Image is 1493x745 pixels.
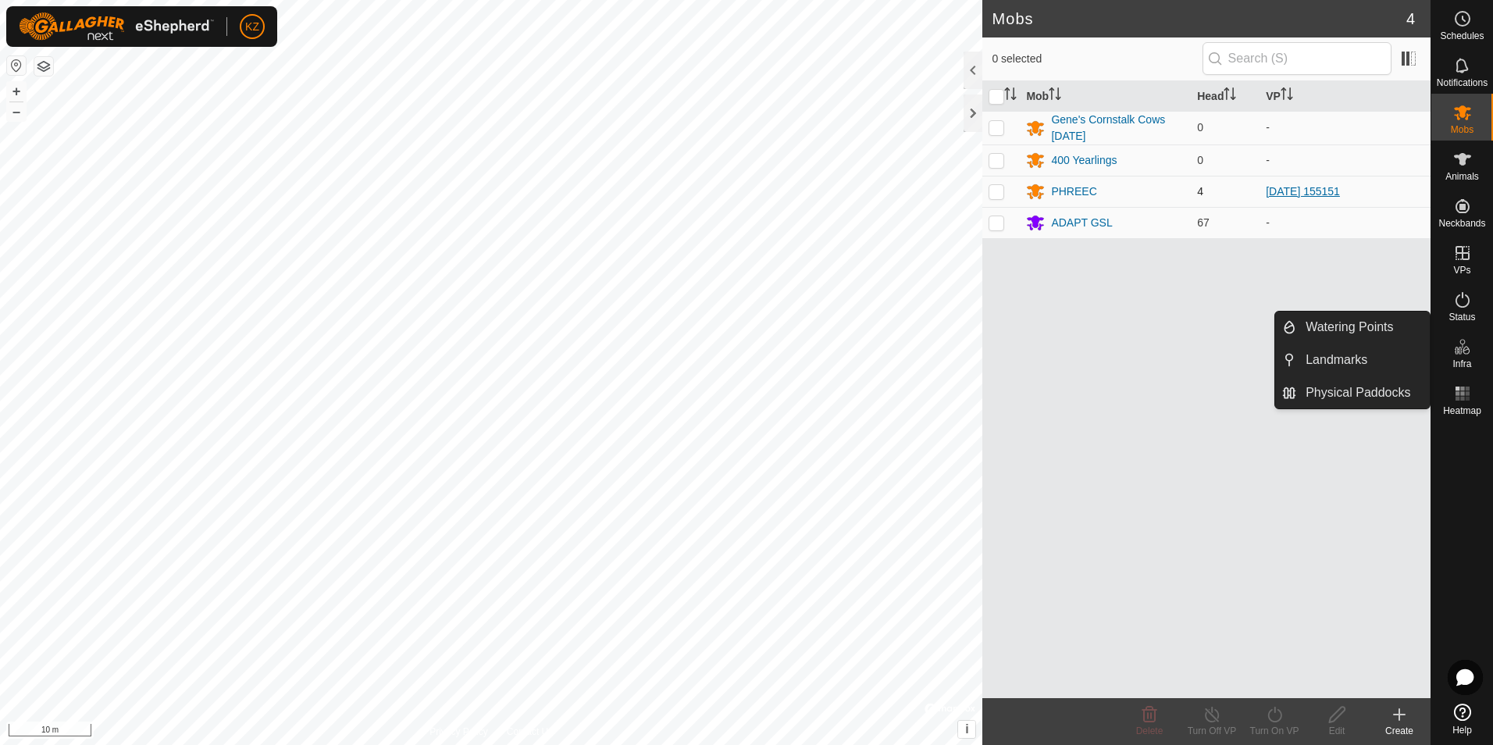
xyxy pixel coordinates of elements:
div: Create [1368,724,1431,738]
div: Gene's Cornstalk Cows [DATE] [1051,112,1185,144]
a: Help [1431,697,1493,741]
a: Physical Paddocks [1296,377,1430,408]
th: VP [1260,81,1431,112]
span: Notifications [1437,78,1488,87]
a: Contact Us [507,725,553,739]
span: Physical Paddocks [1306,383,1410,402]
input: Search (S) [1203,42,1391,75]
a: Watering Points [1296,312,1430,343]
p-sorticon: Activate to sort [1049,90,1061,102]
span: 4 [1406,7,1415,30]
td: - [1260,207,1431,238]
button: Reset Map [7,56,26,75]
span: KZ [245,19,259,35]
li: Watering Points [1275,312,1430,343]
span: 0 [1197,121,1203,134]
p-sorticon: Activate to sort [1224,90,1236,102]
img: Gallagher Logo [19,12,214,41]
span: VPs [1453,266,1470,275]
span: Schedules [1440,31,1484,41]
li: Landmarks [1275,344,1430,376]
span: 67 [1197,216,1210,229]
div: Turn Off VP [1181,724,1243,738]
span: Help [1452,725,1472,735]
button: Map Layers [34,57,53,76]
div: PHREEC [1051,184,1096,200]
span: 4 [1197,185,1203,198]
span: 0 [1197,154,1203,166]
a: Landmarks [1296,344,1430,376]
div: 400 Yearlings [1051,152,1117,169]
td: - [1260,144,1431,176]
div: ADAPT GSL [1051,215,1112,231]
div: Edit [1306,724,1368,738]
span: Watering Points [1306,318,1393,337]
span: Infra [1452,359,1471,369]
li: Physical Paddocks [1275,377,1430,408]
span: Heatmap [1443,406,1481,415]
button: + [7,82,26,101]
span: Delete [1136,725,1163,736]
a: [DATE] 155151 [1266,185,1340,198]
h2: Mobs [992,9,1406,28]
a: Privacy Policy [429,725,488,739]
span: Status [1448,312,1475,322]
span: i [965,722,968,736]
span: Mobs [1451,125,1473,134]
p-sorticon: Activate to sort [1281,90,1293,102]
th: Mob [1020,81,1191,112]
div: Turn On VP [1243,724,1306,738]
th: Head [1191,81,1260,112]
button: – [7,102,26,121]
span: 0 selected [992,51,1202,67]
span: Neckbands [1438,219,1485,228]
td: - [1260,111,1431,144]
button: i [958,721,975,738]
p-sorticon: Activate to sort [1004,90,1017,102]
span: Landmarks [1306,351,1367,369]
span: Animals [1445,172,1479,181]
